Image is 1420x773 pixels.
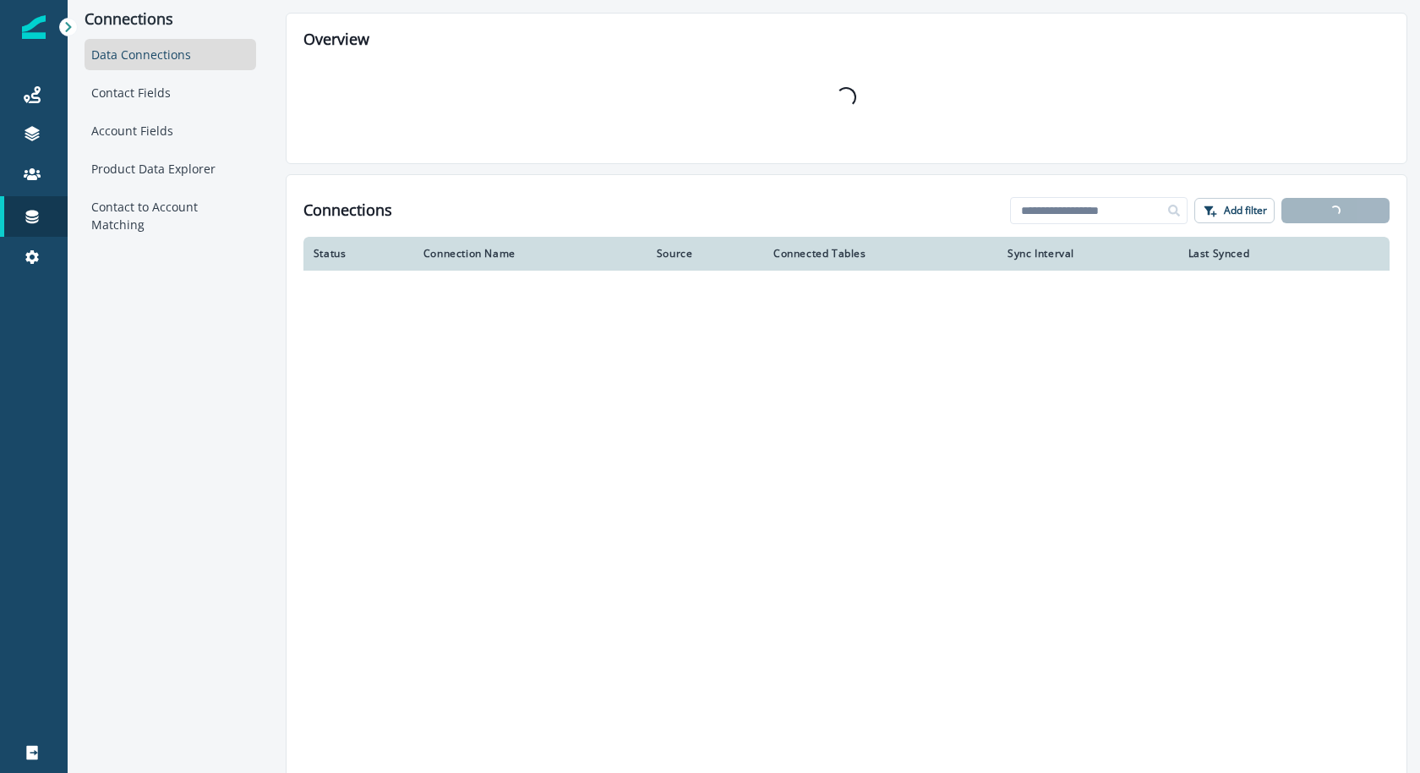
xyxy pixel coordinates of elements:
[1008,247,1167,260] div: Sync Interval
[85,39,256,70] div: Data Connections
[657,247,753,260] div: Source
[303,201,392,220] h1: Connections
[85,191,256,240] div: Contact to Account Matching
[1224,205,1267,217] p: Add filter
[22,15,46,39] img: Inflection
[85,10,256,29] p: Connections
[1194,198,1275,223] button: Add filter
[85,115,256,146] div: Account Fields
[314,247,403,260] div: Status
[85,77,256,108] div: Contact Fields
[1188,247,1337,260] div: Last Synced
[303,30,1390,49] h2: Overview
[85,153,256,184] div: Product Data Explorer
[423,247,636,260] div: Connection Name
[773,247,987,260] div: Connected Tables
